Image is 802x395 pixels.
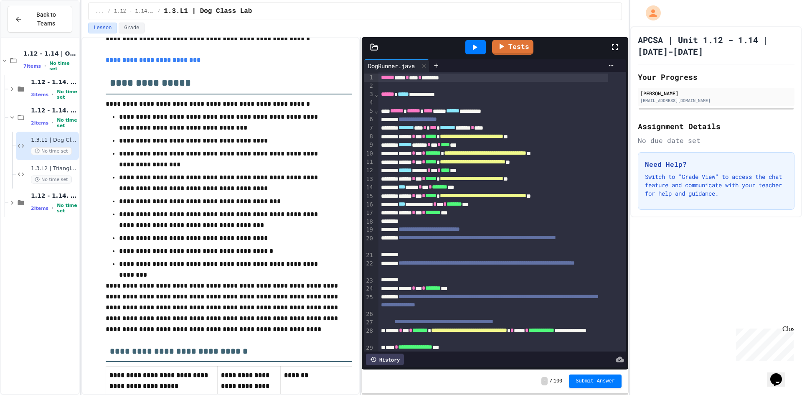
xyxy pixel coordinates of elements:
[638,120,794,132] h2: Assignment Details
[569,375,622,388] button: Submit Answer
[364,107,374,115] div: 5
[157,8,160,15] span: /
[31,107,77,114] span: 1.12 - 1.14. | Graded Labs
[31,176,72,183] span: No time set
[640,89,792,97] div: [PERSON_NAME]
[364,192,374,201] div: 15
[364,319,374,327] div: 27
[364,201,374,209] div: 16
[95,8,104,15] span: ...
[640,97,792,104] div: [EMAIL_ADDRESS][DOMAIN_NAME]
[364,344,374,352] div: 29
[364,150,374,158] div: 10
[108,8,111,15] span: /
[637,3,663,23] div: My Account
[492,40,533,55] a: Tests
[31,165,77,172] span: 1.3.L2 | Triangle Class Lab
[27,10,65,28] span: Back to Teams
[549,378,552,385] span: /
[364,293,374,311] div: 25
[645,173,787,198] p: Switch to "Grade View" to access the chat feature and communicate with your teacher for help and ...
[364,251,374,260] div: 21
[52,91,53,98] span: •
[88,23,117,33] button: Lesson
[31,192,77,199] span: 1.12 - 1.14. | Practice Labs
[57,203,77,214] span: No time set
[541,377,548,385] span: -
[52,120,53,126] span: •
[364,59,429,72] div: DogRunner.java
[23,50,77,57] span: 1.12 - 1.14 | Objects and Instances of Classes
[364,99,374,107] div: 4
[364,90,374,99] div: 3
[364,226,374,234] div: 19
[31,92,48,97] span: 3 items
[31,120,48,126] span: 2 items
[57,117,77,128] span: No time set
[576,378,615,385] span: Submit Answer
[364,133,374,141] div: 8
[364,327,374,344] div: 28
[364,310,374,319] div: 26
[364,82,374,90] div: 2
[364,285,374,293] div: 24
[364,277,374,285] div: 23
[638,135,794,145] div: No due date set
[364,158,374,166] div: 11
[366,354,404,365] div: History
[364,260,374,277] div: 22
[364,141,374,149] div: 9
[44,63,46,69] span: •
[364,115,374,124] div: 6
[364,166,374,175] div: 12
[364,175,374,183] div: 13
[767,362,794,387] iframe: chat widget
[31,137,77,144] span: 1.3.L1 | Dog Class Lab
[553,378,563,385] span: 100
[645,159,787,169] h3: Need Help?
[114,8,154,15] span: 1.12 - 1.14. | Graded Labs
[638,34,794,57] h1: APCSA | Unit 1.12 - 1.14 | [DATE]-[DATE]
[638,71,794,83] h2: Your Progress
[733,325,794,361] iframe: chat widget
[3,3,58,53] div: Chat with us now!Close
[57,89,77,100] span: No time set
[364,124,374,133] div: 7
[8,6,72,33] button: Back to Teams
[364,183,374,192] div: 14
[364,234,374,252] div: 20
[31,206,48,211] span: 2 items
[364,209,374,217] div: 17
[374,91,378,97] span: Fold line
[119,23,145,33] button: Grade
[52,205,53,212] span: •
[31,78,77,86] span: 1.12 - 1.14. | Lessons and Notes
[364,218,374,226] div: 18
[364,74,374,82] div: 1
[374,107,378,114] span: Fold line
[23,64,41,69] span: 7 items
[164,6,252,16] span: 1.3.L1 | Dog Class Lab
[31,147,72,155] span: No time set
[364,61,419,70] div: DogRunner.java
[49,61,77,71] span: No time set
